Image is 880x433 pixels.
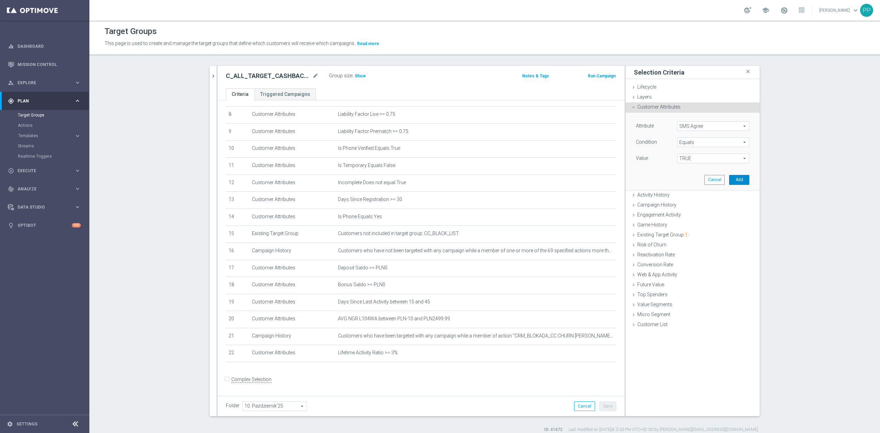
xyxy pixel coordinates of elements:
[249,311,335,328] td: Customer Attributes
[338,350,398,356] span: Lifetime Activity Ratio >= 3%
[637,322,668,327] span: Customer List
[210,73,217,79] i: chevron_right
[8,204,74,210] div: Data Studio
[704,175,725,185] button: Cancel
[226,294,249,311] td: 19
[569,427,758,433] label: Last modified on [DATE] at 3:30 PM UTC+02:00 by [PERSON_NAME][EMAIL_ADDRESS][DOMAIN_NAME]
[8,168,81,174] button: play_circle_outline Execute keyboard_arrow_right
[249,294,335,311] td: Customer Attributes
[249,345,335,362] td: Customer Attributes
[226,175,249,192] td: 12
[636,155,648,161] label: Value
[249,226,335,243] td: Existing Target Group
[16,422,37,426] a: Settings
[729,175,749,185] button: Add
[599,401,616,411] button: Save
[338,145,400,151] span: Is Phone Verified Equals True
[637,262,673,267] span: Conversion Rate
[18,134,67,138] span: Templates
[637,212,681,218] span: Engagement Activity
[74,204,81,210] i: keyboard_arrow_right
[18,141,89,151] div: Streams
[249,209,335,226] td: Customer Attributes
[574,401,595,411] button: Cancel
[338,299,430,305] span: Days Since Last Activity between 15 and 45
[226,88,254,100] a: Criteria
[338,197,402,202] span: Days Since Registration >= 30
[8,80,14,86] i: person_search
[249,175,335,192] td: Customer Attributes
[860,4,873,17] div: PP
[8,186,74,192] div: Analyze
[8,37,81,55] div: Dashboard
[637,202,676,208] span: Campaign History
[8,168,74,174] div: Execute
[8,223,81,228] button: lightbulb Optibot +10
[74,186,81,192] i: keyboard_arrow_right
[8,55,81,74] div: Mission Control
[8,168,14,174] i: play_circle_outline
[852,7,859,14] span: keyboard_arrow_down
[637,252,675,257] span: Reactivation Rate
[8,98,74,104] div: Plan
[338,316,450,322] span: AVG NGR L104WA between PLN-10 and PLN2499.99
[8,62,81,67] button: Mission Control
[249,260,335,277] td: Customer Attributes
[249,328,335,345] td: Campaign History
[104,41,355,46] span: This page is used to create and manage the target groups that define which customers will receive...
[338,231,459,236] span: Customers not included in target group: CC_BLACK_LIST
[637,282,664,287] span: Future Value
[104,26,157,36] h1: Target Groups
[329,73,352,79] label: Group size
[637,104,681,110] span: Customer Attributes
[226,226,249,243] td: 15
[637,292,668,297] span: Top Spenders
[8,216,81,234] div: Optibot
[338,180,406,186] span: Incomplete Does not equal True
[226,311,249,328] td: 20
[338,265,387,271] span: Deposit Saldo >= PLN0
[636,139,657,145] lable: Condition
[210,66,217,86] button: chevron_right
[18,169,74,173] span: Execute
[226,328,249,345] td: 21
[8,98,81,104] button: gps_fixed Plan keyboard_arrow_right
[8,186,14,192] i: track_changes
[8,204,81,210] button: Data Studio keyboard_arrow_right
[74,167,81,174] i: keyboard_arrow_right
[74,98,81,104] i: keyboard_arrow_right
[352,73,353,79] label: :
[338,163,395,168] span: Is Temporary Equals False
[18,120,89,131] div: Actions
[356,40,380,47] button: Read more
[637,84,656,90] span: Lifecycle
[249,157,335,175] td: Customer Attributes
[18,37,81,55] a: Dashboard
[8,98,14,104] i: gps_fixed
[18,133,81,138] button: Templates keyboard_arrow_right
[338,248,614,254] span: Customers who have not been targeted with any campaign while a member of one or more of the 69 sp...
[18,187,74,191] span: Analyze
[74,133,81,139] i: keyboard_arrow_right
[637,192,670,198] span: Activity History
[226,277,249,294] td: 18
[18,112,71,118] a: Target Groups
[18,143,71,149] a: Streams
[249,192,335,209] td: Customer Attributes
[18,123,71,128] a: Actions
[231,376,272,383] label: Complex Selection
[254,88,316,100] a: Triggered Campaigns
[226,243,249,260] td: 16
[637,94,652,100] span: Layers
[226,107,249,124] td: 8
[338,214,382,220] span: Is Phone Equals Yes
[521,72,550,80] button: Notes & Tags
[18,205,74,209] span: Data Studio
[8,222,14,229] i: lightbulb
[226,192,249,209] td: 13
[8,186,81,192] div: track_changes Analyze keyboard_arrow_right
[8,44,81,49] button: equalizer Dashboard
